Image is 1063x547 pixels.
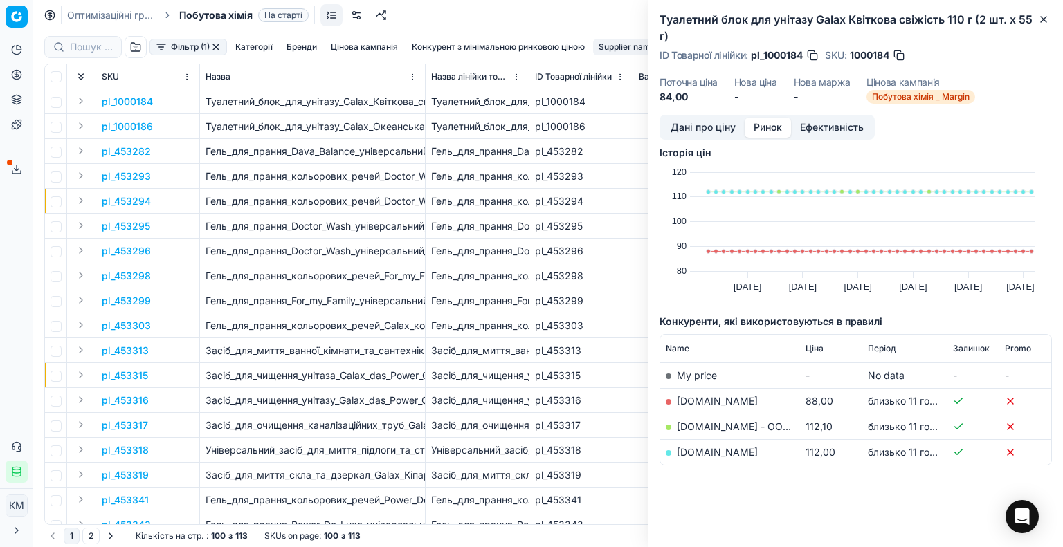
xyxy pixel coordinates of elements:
[899,281,927,292] text: [DATE]
[535,468,627,482] div: pl_453319
[677,369,717,381] span: My price
[206,194,419,208] p: Гель_для_прання_кольорових_речей_Doctor_Wash_4.2_л_(720283)
[535,194,627,208] div: pl_453294
[136,530,203,541] span: Кількість на стр.
[102,120,153,133] button: pl_1000186
[806,446,835,458] span: 112,00
[431,393,523,407] div: Засіб_для_чищення_унітазу_Galax_das_Power_Clean,_750_мл_(724441)
[44,528,119,544] nav: pagination
[660,11,1052,44] h2: Туалетний блок для унітазу Galax Квіткова свіжість 110 г (2 шт. х 55 г)
[639,319,731,333] div: 77,16
[666,343,689,354] span: Name
[67,8,156,22] a: Оптимізаційні групи
[800,362,862,388] td: -
[102,418,148,432] p: pl_453317
[281,39,322,55] button: Бренди
[206,169,419,183] p: Гель_для_прання_кольорових_речей_Doctor_Wash_2.1_л_(720337)
[639,194,731,208] div: 431,10
[206,71,230,82] span: Назва
[206,95,419,109] p: Туалетний_блок_для_унітазу_Galax_Квіткова_свіжість_110_г_(2_шт._х_55_г)
[1006,500,1039,533] div: Open Intercom Messenger
[73,267,89,284] button: Expand
[794,90,851,104] dd: -
[868,446,973,458] span: близько 11 годин тому
[844,281,871,292] text: [DATE]
[639,71,674,82] span: Вартість
[535,518,627,532] div: pl_453342
[73,217,89,234] button: Expand
[431,518,523,532] div: Гель_для_прання_Power_De_Luxe_універсальний_4_л_(600063)
[672,216,687,226] text: 100
[660,50,748,60] span: ID Товарної лінійки :
[639,169,731,183] div: 154,62
[431,194,523,208] div: Гель_для_прання_кольорових_речей_Doctor_Wash_4.2_л_(720283)
[431,493,523,507] div: Гель_для_прання_кольорових_речей_Power_De_Luxe_4_л_(600056)
[639,369,731,382] div: 85,86
[406,39,590,55] button: Конкурент з мінімальною ринковою ціною
[206,369,419,382] p: Засіб_для_чищення_унітаза_Galax_das_Power_Clean_Свіжість_Атлантики_750_мл_(724441)
[73,367,89,383] button: Expand
[639,219,731,233] div: 154,62
[431,319,523,333] div: Гель_для_прання_кольорових_речей_Galax_концентрований_2_л_(600490)
[999,362,1051,388] td: -
[660,315,1052,328] h5: Конкуренти, які використовуються в правилі
[206,294,419,308] p: Гель_для_прання_For_my_Family_універсальний_2_л_(601114)
[535,319,627,333] div: pl_453303
[73,142,89,159] button: Expand
[258,8,309,22] span: На старті
[206,269,419,283] p: Гель_для_прання_кольорових_речей_For_my_Family_4_л_(600193)
[431,369,523,382] div: Засіб_для_чищення_унітаза_Galax_das_Power_Clean_Свіжість_Атлантики_750_мл_(724441)
[102,71,119,82] span: SKU
[73,441,89,458] button: Expand
[789,281,817,292] text: [DATE]
[206,344,419,358] p: Засіб_для_миття_ванної_кімнати_та_сантехніки_Galax_das_Power_Clean_500_мл_(724397)
[73,342,89,358] button: Expand
[136,530,248,541] div: :
[866,90,975,104] span: Побутова хімія _ Margin
[73,68,89,85] button: Expand all
[102,194,151,208] p: pl_453294
[677,420,859,432] a: [DOMAIN_NAME] - ООО «Эпицентр К»
[672,167,687,177] text: 120
[64,528,80,544] button: 1
[102,244,151,258] p: pl_453296
[228,530,233,541] strong: з
[102,219,150,233] button: pl_453295
[102,369,148,382] button: pl_453315
[535,244,627,258] div: pl_453296
[102,468,149,482] button: pl_453319
[102,294,151,308] p: pl_453299
[149,39,227,55] button: Фільтр (1)
[6,494,28,517] button: КM
[535,145,627,158] div: pl_453282
[206,319,419,333] p: Гель_для_прання_кольорових_речей_Galax_концентрований_2_л_(600490)
[73,416,89,433] button: Expand
[348,530,361,541] strong: 113
[73,491,89,508] button: Expand
[102,493,149,507] button: pl_453341
[734,90,777,104] dd: -
[431,418,523,432] div: Засіб_для_очищення_каналізаційних_труб_Galax_das_Power_Clean_1_л_(720153)
[179,8,253,22] span: Побутова хімія
[639,344,731,358] div: 61,02
[868,343,896,354] span: Період
[639,393,731,407] div: 55,80
[70,40,113,54] input: Пошук по SKU або назві
[211,530,226,541] strong: 100
[102,145,151,158] button: pl_453282
[660,90,718,104] dd: 84,00
[431,71,509,82] span: Назва лінійки товарів
[73,516,89,532] button: Expand
[102,443,149,457] button: pl_453318
[535,344,627,358] div: pl_453313
[102,169,151,183] button: pl_453293
[102,393,149,407] button: pl_453316
[660,77,718,87] dt: Поточна ціна
[806,420,833,432] span: 112,10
